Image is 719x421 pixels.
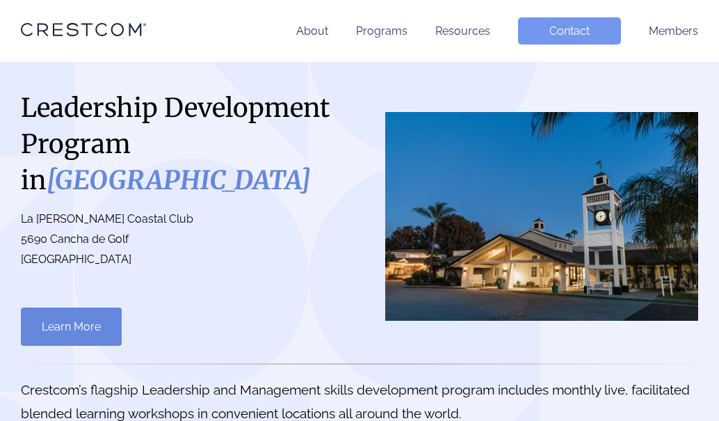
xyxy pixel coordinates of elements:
a: Learn More [21,308,122,346]
h1: Leadership Development Program in [21,90,346,198]
a: Programs [356,24,407,38]
a: Members [649,24,698,38]
a: Contact [518,17,621,45]
img: San Diego County [385,112,698,321]
a: About [296,24,328,38]
i: [GEOGRAPHIC_DATA] [47,164,311,196]
p: La [PERSON_NAME] Coastal Club 5690 Cancha de Golf [GEOGRAPHIC_DATA] [21,209,346,269]
a: Resources [435,24,490,38]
